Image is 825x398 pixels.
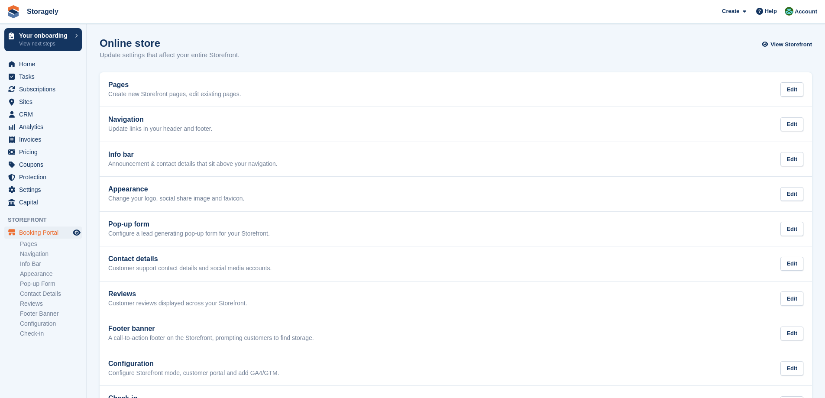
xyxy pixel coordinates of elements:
h2: Appearance [108,185,244,193]
span: Analytics [19,121,71,133]
span: Create [722,7,739,16]
h2: Contact details [108,255,272,263]
a: Contact Details [20,290,82,298]
p: Change your logo, social share image and favicon. [108,195,244,203]
span: Home [19,58,71,70]
a: Info Bar [20,260,82,268]
span: Coupons [19,159,71,171]
h2: Navigation [108,116,213,123]
h2: Pages [108,81,241,89]
p: Configure Storefront mode, customer portal and add GA4/GTM. [108,369,279,377]
h1: Online store [100,37,239,49]
h2: Footer banner [108,325,314,333]
a: Reviews [20,300,82,308]
a: menu [4,159,82,171]
p: Configure a lead generating pop-up form for your Storefront. [108,230,270,238]
a: menu [4,108,82,120]
a: Check-in [20,330,82,338]
span: Tasks [19,71,71,83]
p: Customer reviews displayed across your Storefront. [108,300,247,307]
span: Settings [19,184,71,196]
div: Edit [780,291,803,306]
span: Capital [19,196,71,208]
a: Preview store [71,227,82,238]
span: Subscriptions [19,83,71,95]
a: menu [4,96,82,108]
a: Reviews Customer reviews displayed across your Storefront. Edit [100,282,812,316]
span: Storefront [8,216,86,224]
a: Contact details Customer support contact details and social media accounts. Edit [100,246,812,281]
a: menu [4,196,82,208]
a: menu [4,71,82,83]
img: Notifications [785,7,793,16]
a: menu [4,121,82,133]
a: menu [4,58,82,70]
a: menu [4,227,82,239]
a: Footer banner A call-to-action footer on the Storefront, prompting customers to find storage. Edit [100,316,812,351]
div: Edit [780,117,803,132]
p: Your onboarding [19,32,71,39]
span: Invoices [19,133,71,146]
div: Edit [780,222,803,236]
a: Pop-up Form [20,280,82,288]
div: Edit [780,82,803,97]
span: View Storefront [770,40,812,49]
p: Announcement & contact details that sit above your navigation. [108,160,278,168]
p: Update links in your header and footer. [108,125,213,133]
a: menu [4,83,82,95]
span: Booking Portal [19,227,71,239]
span: CRM [19,108,71,120]
h2: Configuration [108,360,279,368]
a: Appearance Change your logo, social share image and favicon. Edit [100,177,812,211]
span: Account [795,7,817,16]
div: Edit [780,257,803,271]
a: Info bar Announcement & contact details that sit above your navigation. Edit [100,142,812,177]
a: Appearance [20,270,82,278]
span: Pricing [19,146,71,158]
a: menu [4,133,82,146]
h2: Reviews [108,290,247,298]
a: menu [4,171,82,183]
h2: Pop-up form [108,220,270,228]
img: stora-icon-8386f47178a22dfd0bd8f6a31ec36ba5ce8667c1dd55bd0f319d3a0aa187defe.svg [7,5,20,18]
div: Edit [780,361,803,375]
a: Navigation [20,250,82,258]
p: Customer support contact details and social media accounts. [108,265,272,272]
div: Edit [780,152,803,166]
span: Help [765,7,777,16]
a: Footer Banner [20,310,82,318]
a: menu [4,146,82,158]
a: menu [4,184,82,196]
h2: Info bar [108,151,278,159]
span: Protection [19,171,71,183]
a: Navigation Update links in your header and footer. Edit [100,107,812,142]
p: View next steps [19,40,71,48]
div: Edit [780,187,803,201]
a: Pages Create new Storefront pages, edit existing pages. Edit [100,72,812,107]
a: Pop-up form Configure a lead generating pop-up form for your Storefront. Edit [100,212,812,246]
p: Update settings that affect your entire Storefront. [100,50,239,60]
div: Edit [780,327,803,341]
a: Configuration Configure Storefront mode, customer portal and add GA4/GTM. Edit [100,351,812,386]
span: Sites [19,96,71,108]
p: Create new Storefront pages, edit existing pages. [108,91,241,98]
a: Your onboarding View next steps [4,28,82,51]
a: View Storefront [764,37,812,52]
a: Storagely [23,4,62,19]
a: Pages [20,240,82,248]
a: Configuration [20,320,82,328]
p: A call-to-action footer on the Storefront, prompting customers to find storage. [108,334,314,342]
